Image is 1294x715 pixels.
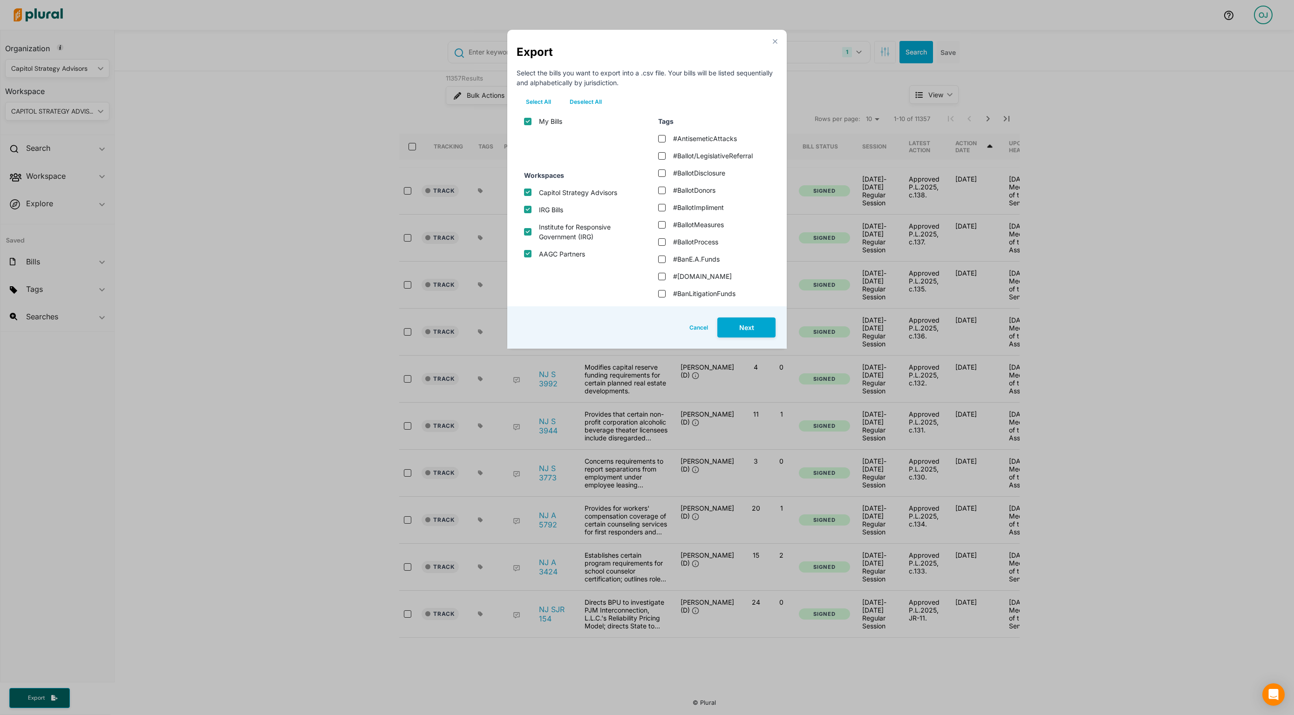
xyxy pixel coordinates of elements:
div: Export [517,44,777,61]
button: Next [717,317,776,337]
label: #BanE.A.Funds [673,254,720,264]
label: Institute for Responsive Government (IRG) [539,222,638,242]
label: #BallotDisclosure [673,168,725,178]
button: Cancel [680,317,717,337]
label: #BallotProcess [673,237,718,247]
label: My Bills [539,116,562,126]
label: #Ballot/LegislativeReferral [673,151,753,161]
button: Deselect All [560,95,611,109]
label: #BallotDonors [673,185,715,195]
label: Capitol Strategy Advisors [539,188,617,197]
div: Select the bills you want to export into a .csv file. Your bills will be listed sequentially and ... [517,68,777,88]
label: IRG Bills [539,205,563,215]
label: #AntisemeticAttacks [673,134,737,143]
div: Modal [507,30,787,349]
label: #BallotImpliment [673,202,724,212]
label: #BallotMeasures [673,220,724,229]
div: Tags [651,113,777,130]
label: #BanLitigationFunds [673,289,736,298]
div: Workspaces [517,167,643,184]
button: Select All [517,95,560,109]
label: #[DOMAIN_NAME] [673,271,732,281]
div: Open Intercom Messenger [1262,683,1285,706]
label: AAGC Partners [539,249,585,259]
